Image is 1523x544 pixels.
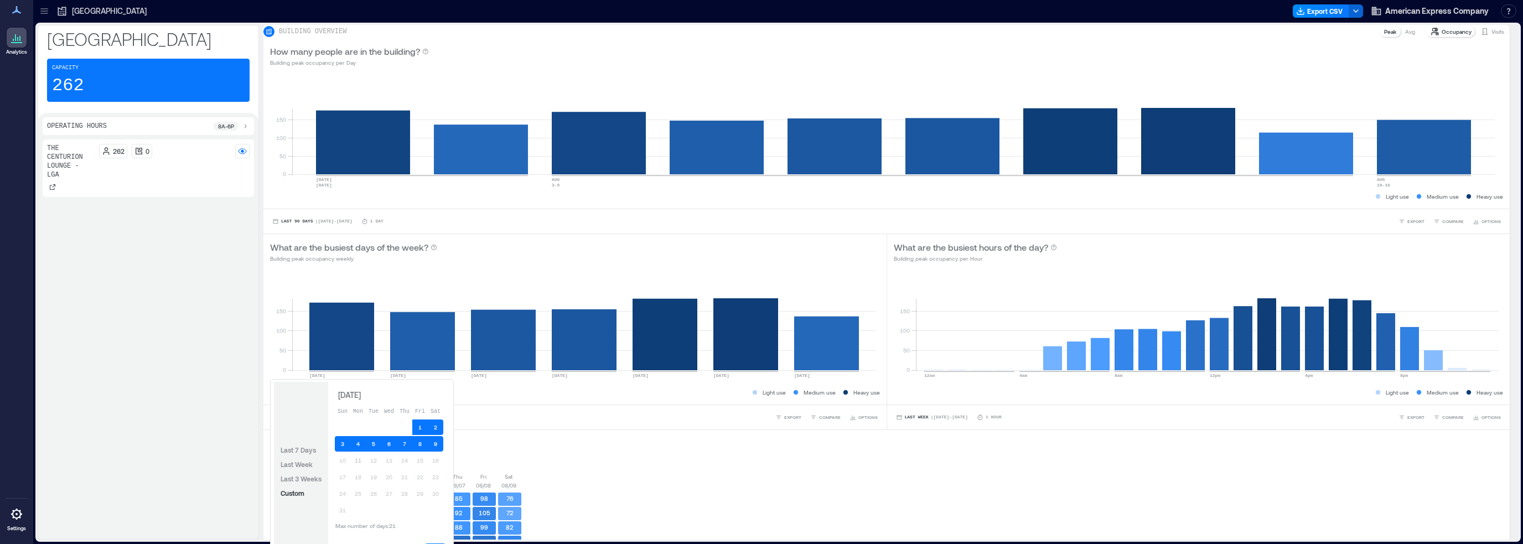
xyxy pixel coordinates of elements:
p: Peak [1384,27,1396,36]
p: Operating Hours [47,122,107,131]
button: 1 [412,419,428,435]
p: Heavy use [1477,192,1503,201]
tspan: 0 [283,366,286,373]
p: Sat [505,472,512,481]
button: EXPORT [1396,412,1427,423]
button: 30 [428,486,443,501]
button: 19 [366,469,381,485]
span: Thu [400,408,410,415]
tspan: 100 [899,327,909,334]
button: 10 [335,453,350,468]
button: Export CSV [1293,4,1349,18]
span: OPTIONS [1481,414,1501,421]
p: Building peak occupancy weekly [270,254,437,263]
p: Occupancy [1442,27,1472,36]
p: Light use [1386,388,1409,397]
text: 85 [455,495,463,502]
button: 31 [335,502,350,518]
button: 7 [397,436,412,452]
button: 28 [397,486,412,501]
button: 27 [381,486,397,501]
span: Last 7 Days [281,446,316,454]
text: AUG [552,177,560,182]
p: Medium use [804,388,836,397]
text: 8pm [1400,373,1408,378]
span: COMPARE [1442,414,1464,421]
button: 24 [335,486,350,501]
th: Wednesday [381,403,397,418]
text: 4pm [1305,373,1313,378]
text: 72 [506,509,514,516]
p: Thu [453,472,463,481]
p: 0 [146,147,149,156]
tspan: 50 [279,347,286,354]
tspan: 150 [276,116,286,123]
p: [GEOGRAPHIC_DATA] [72,6,147,17]
button: 4 [350,436,366,452]
button: 3 [335,436,350,452]
text: 8am [1115,373,1123,378]
text: 99 [480,524,488,531]
text: [DATE] [316,183,332,188]
p: 262 [52,75,84,97]
p: 1 Day [370,218,384,225]
span: EXPORT [1407,218,1424,225]
p: Analytics [6,49,27,55]
button: 12 [366,453,381,468]
th: Saturday [428,403,443,418]
button: EXPORT [773,412,804,423]
span: OPTIONS [858,414,878,421]
button: COMPARE [1431,216,1466,227]
button: OPTIONS [1470,216,1503,227]
button: 14 [397,453,412,468]
tspan: 100 [276,134,286,141]
button: 6 [381,436,397,452]
p: What are the busiest days of the week? [270,241,428,254]
text: [DATE] [713,373,729,378]
button: 22 [412,469,428,485]
text: [DATE] [552,373,568,378]
text: [DATE] [316,177,332,182]
tspan: 50 [279,153,286,159]
button: Last 7 Days [278,443,318,457]
span: EXPORT [784,414,801,421]
p: 08/09 [501,481,516,490]
button: 21 [397,469,412,485]
tspan: 0 [283,170,286,177]
span: Tue [369,408,379,415]
button: 18 [350,469,366,485]
span: Sat [431,408,441,415]
span: COMPARE [1442,218,1464,225]
th: Friday [412,403,428,418]
tspan: 100 [276,327,286,334]
p: The Centurion Lounge - LGA [47,144,95,179]
text: 105 [479,509,490,516]
a: Settings [3,501,30,535]
p: How many people are in the building? [270,45,420,58]
text: 76 [506,495,514,502]
span: Custom [281,489,304,497]
button: 11 [350,453,366,468]
button: 23 [428,469,443,485]
button: COMPARE [1431,412,1466,423]
button: 8 [412,436,428,452]
span: Fri [415,408,425,415]
p: What are the busiest hours of the day? [894,241,1048,254]
text: [DATE] [390,373,406,378]
p: Medium use [1427,388,1459,397]
button: OPTIONS [1470,412,1503,423]
span: OPTIONS [1481,218,1501,225]
p: Heavy use [1477,388,1503,397]
text: 92 [455,509,463,516]
tspan: 0 [906,366,909,373]
p: Heavy use [853,388,880,397]
span: American Express Company [1385,6,1489,17]
button: Custom [278,486,307,500]
span: Mon [353,408,363,415]
text: AUG [1377,177,1385,182]
text: 98 [480,495,488,502]
text: [DATE] [471,373,487,378]
p: Avg [1405,27,1415,36]
p: Visits [1491,27,1504,36]
text: [DATE] [309,373,325,378]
